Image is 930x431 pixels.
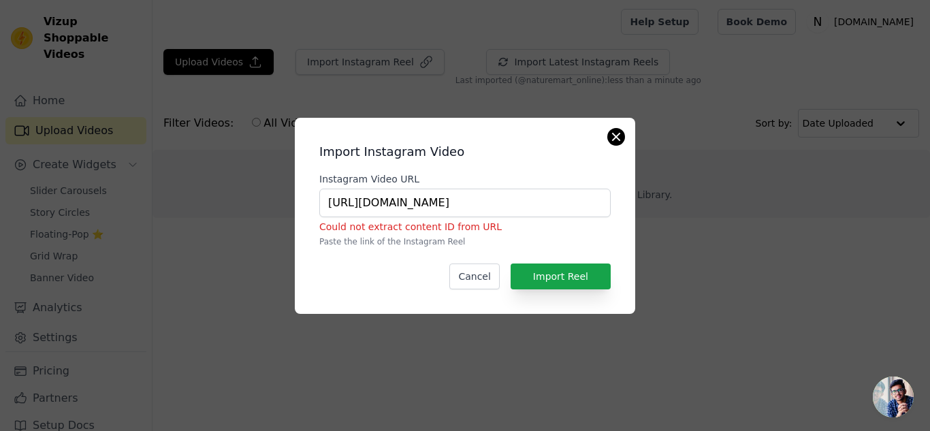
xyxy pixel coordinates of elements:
[319,220,611,234] p: Could not extract content ID from URL
[319,172,611,186] label: Instagram Video URL
[319,142,611,161] h2: Import Instagram Video
[449,264,499,289] button: Cancel
[319,189,611,217] input: https://www.instagram.com/reel/ABC123/
[873,377,914,417] div: Open chat
[319,236,611,247] p: Paste the link of the Instagram Reel
[608,129,624,145] button: Close modal
[511,264,611,289] button: Import Reel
